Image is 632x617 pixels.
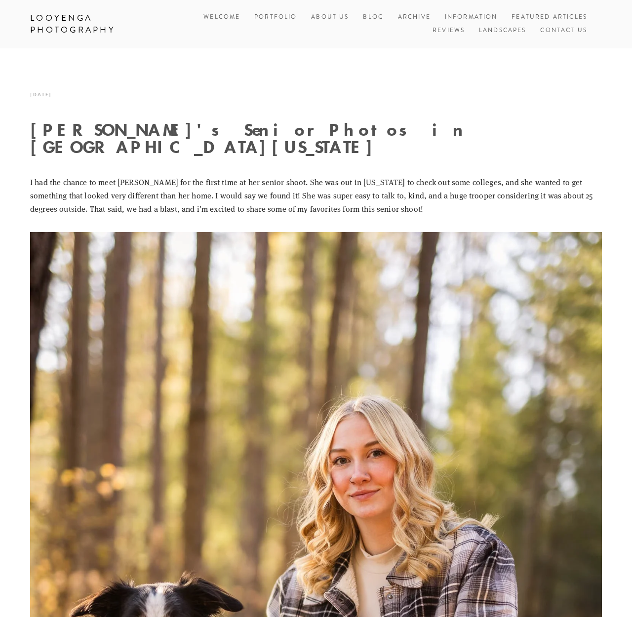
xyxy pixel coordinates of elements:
[30,88,52,101] time: [DATE]
[30,121,602,155] h1: [PERSON_NAME]'s Senior Photos in [GEOGRAPHIC_DATA][US_STATE]
[203,11,240,24] a: Welcome
[433,24,465,38] a: Reviews
[445,13,498,21] a: Information
[23,10,153,39] a: Looyenga Photography
[311,11,349,24] a: About Us
[479,24,526,38] a: Landscapes
[398,11,431,24] a: Archive
[540,24,587,38] a: Contact Us
[30,175,602,216] p: I had the chance to meet [PERSON_NAME] for the first time at her senior shoot. She was out in [US...
[363,11,384,24] a: Blog
[254,13,297,21] a: Portfolio
[512,11,587,24] a: Featured Articles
